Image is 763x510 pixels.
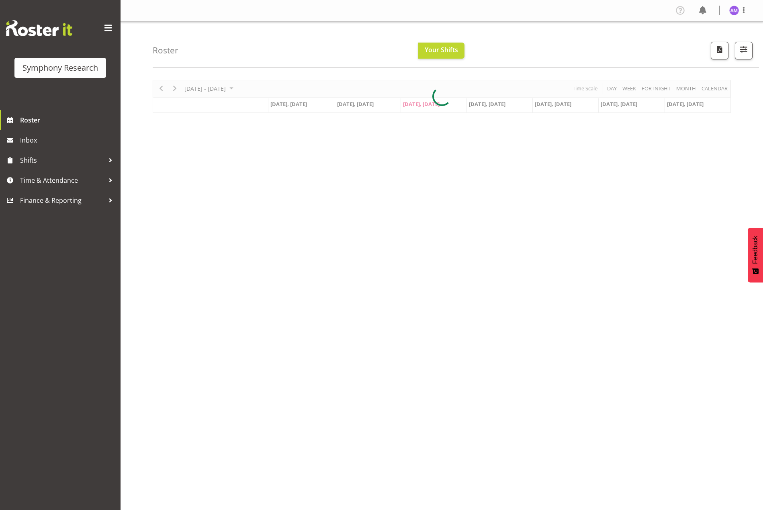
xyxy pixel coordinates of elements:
span: Roster [20,114,117,126]
span: Inbox [20,134,117,146]
button: Filter Shifts [735,42,753,59]
button: Your Shifts [418,43,464,59]
span: Feedback [752,236,759,264]
img: Rosterit website logo [6,20,72,36]
button: Download a PDF of the roster according to the set date range. [711,42,728,59]
span: Finance & Reporting [20,194,104,206]
div: Symphony Research [23,62,98,74]
span: Time & Attendance [20,174,104,186]
h4: Roster [153,46,178,55]
button: Feedback - Show survey [748,228,763,282]
span: Your Shifts [425,45,458,54]
span: Shifts [20,154,104,166]
img: amal-makan1835.jpg [729,6,739,15]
